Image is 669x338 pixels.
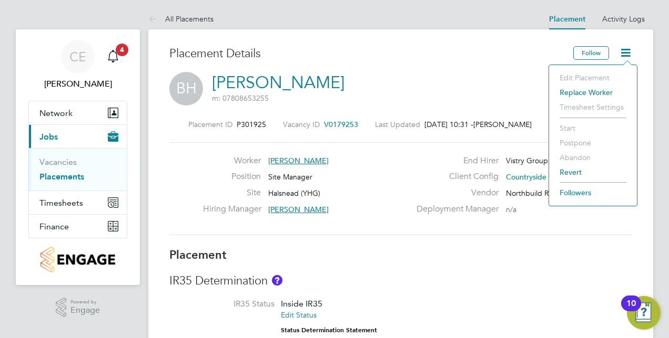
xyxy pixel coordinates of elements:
div: 10 [626,303,636,317]
span: V0179253 [324,120,358,129]
span: Halsnead (YHG) [268,188,320,198]
a: Vacancies [39,157,77,167]
label: Placement ID [188,120,232,129]
button: About IR35 [272,275,282,286]
button: Open Resource Center, 10 new notifications [627,296,661,330]
li: Timesheet Settings [554,100,632,114]
span: Network [39,108,73,118]
a: Placement [549,15,585,24]
a: Activity Logs [602,14,645,24]
a: 4 [103,40,124,73]
li: Abandon [554,150,632,165]
div: Jobs [29,148,127,191]
label: Client Config [410,171,499,182]
label: Hiring Manager [203,204,261,215]
span: Vistry Group Plc [506,156,560,165]
label: Deployment Manager [410,204,499,215]
a: Placements [39,172,84,182]
span: Charlie Eadie [28,78,127,90]
button: Timesheets [29,191,127,214]
span: Site Manager [268,172,312,182]
a: All Placements [148,14,214,24]
span: P301925 [237,120,266,129]
span: [DATE] 10:31 - [424,120,473,129]
label: Worker [203,155,261,166]
li: Start [554,121,632,135]
nav: Main navigation [16,29,140,285]
span: Finance [39,221,69,231]
label: IR35 Status [169,299,275,310]
span: Inside IR35 [281,299,322,309]
button: Jobs [29,125,127,148]
strong: Status Determination Statement [281,326,377,334]
span: BH [169,72,203,105]
button: Finance [29,215,127,238]
label: Position [203,171,261,182]
li: Revert [554,165,632,179]
span: n/a [506,205,516,214]
b: Placement [169,248,227,262]
img: countryside-properties-logo-retina.png [40,247,115,272]
li: Followers [554,185,632,200]
span: [PERSON_NAME] [268,205,329,214]
span: Jobs [39,132,58,142]
li: Postpone [554,135,632,150]
span: m: 07808653255 [212,93,269,103]
li: Edit Placement [554,70,632,85]
label: Site [203,187,261,198]
label: Vacancy ID [283,120,320,129]
h3: IR35 Determination [169,273,632,289]
a: Powered byEngage [56,298,100,318]
a: Edit Status [281,310,317,320]
label: End Hirer [410,155,499,166]
span: Engage [70,306,100,315]
label: Last Updated [375,120,420,129]
button: Follow [573,46,609,60]
a: Go to home page [28,247,127,272]
a: [PERSON_NAME] [212,72,344,93]
span: Powered by [70,298,100,307]
label: Vendor [410,187,499,198]
span: 4 [116,44,128,56]
span: Countryside Properties UK Ltd [506,172,608,182]
span: Northbuild Recruitment Limited [506,188,612,198]
span: [PERSON_NAME] [473,120,532,129]
span: Timesheets [39,198,83,208]
button: Network [29,101,127,124]
h3: Placement Details [169,46,565,61]
li: Replace Worker [554,85,632,100]
span: CE [69,50,86,64]
a: CE[PERSON_NAME] [28,40,127,90]
span: [PERSON_NAME] [268,156,329,165]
